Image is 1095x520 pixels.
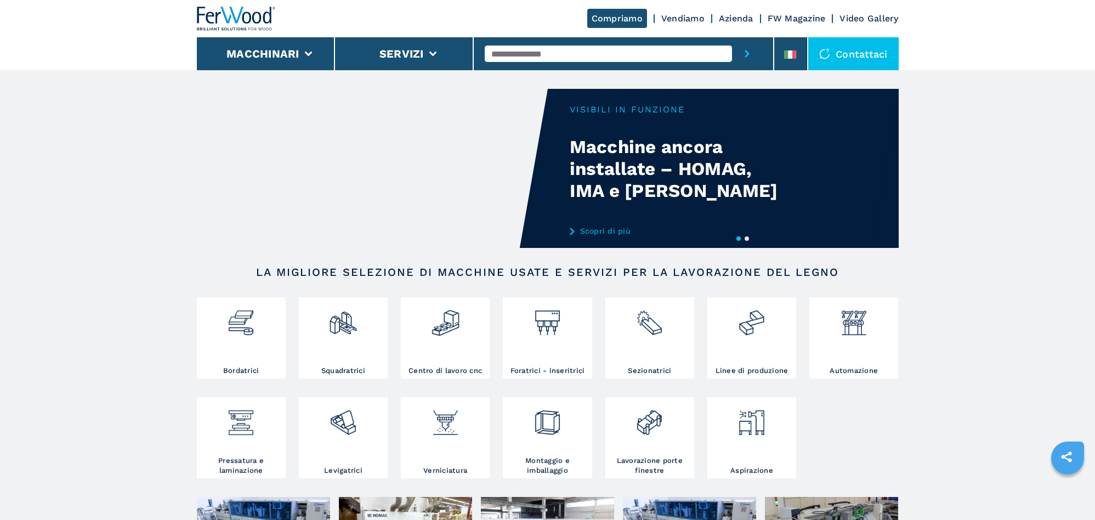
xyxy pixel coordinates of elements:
h3: Sezionatrici [628,366,671,376]
button: submit-button [732,37,762,70]
img: automazione.png [839,300,869,337]
a: Automazione [809,297,898,378]
a: Aspirazione [707,397,796,478]
h3: Foratrici - inseritrici [510,366,585,376]
a: Scopri di più [570,227,785,235]
a: Levigatrici [299,397,388,478]
a: Lavorazione porte finestre [605,397,694,478]
img: sezionatrici_2.png [635,300,664,337]
img: foratrici_inseritrici_2.png [533,300,562,337]
button: Macchinari [226,47,299,60]
button: Servizi [379,47,424,60]
video: Your browser does not support the video tag. [197,89,548,248]
img: linee_di_produzione_2.png [737,300,766,337]
h2: LA MIGLIORE SELEZIONE DI MACCHINE USATE E SERVIZI PER LA LAVORAZIONE DEL LEGNO [232,265,864,279]
img: Ferwood [197,7,276,31]
a: Vendiamo [661,13,705,24]
h3: Centro di lavoro cnc [409,366,482,376]
h3: Lavorazione porte finestre [608,456,691,476]
h3: Automazione [830,366,878,376]
h3: Linee di produzione [716,366,788,376]
img: Contattaci [819,48,830,59]
button: 1 [736,236,741,241]
a: Montaggio e imballaggio [503,397,592,478]
h3: Bordatrici [223,366,259,376]
a: Foratrici - inseritrici [503,297,592,378]
img: bordatrici_1.png [226,300,256,337]
img: squadratrici_2.png [328,300,358,337]
a: Centro di lavoro cnc [401,297,490,378]
h3: Aspirazione [730,466,773,476]
a: Compriamo [587,9,647,28]
h3: Verniciatura [423,466,467,476]
img: pressa-strettoia.png [226,400,256,437]
h3: Pressatura e laminazione [200,456,283,476]
a: FW Magazine [768,13,826,24]
div: Contattaci [808,37,899,70]
a: Squadratrici [299,297,388,378]
a: Pressatura e laminazione [197,397,286,478]
a: Linee di produzione [707,297,796,378]
a: sharethis [1053,443,1080,471]
a: Bordatrici [197,297,286,378]
a: Verniciatura [401,397,490,478]
img: aspirazione_1.png [737,400,766,437]
a: Azienda [719,13,753,24]
img: montaggio_imballaggio_2.png [533,400,562,437]
button: 2 [745,236,749,241]
img: centro_di_lavoro_cnc_2.png [431,300,460,337]
h3: Montaggio e imballaggio [506,456,589,476]
h3: Levigatrici [324,466,362,476]
img: lavorazione_porte_finestre_2.png [635,400,664,437]
iframe: Chat [1048,471,1087,512]
a: Video Gallery [839,13,898,24]
h3: Squadratrici [321,366,365,376]
img: levigatrici_2.png [328,400,358,437]
img: verniciatura_1.png [431,400,460,437]
a: Sezionatrici [605,297,694,378]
